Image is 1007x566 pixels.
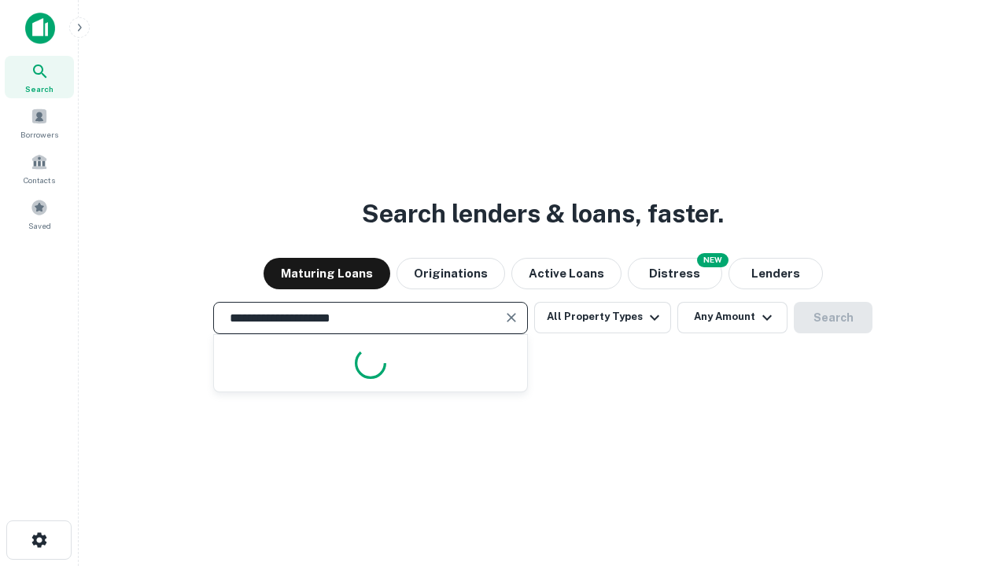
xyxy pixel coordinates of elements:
span: Search [25,83,53,95]
a: Borrowers [5,101,74,144]
button: Active Loans [511,258,622,289]
button: Search distressed loans with lien and other non-mortgage details. [628,258,722,289]
button: Originations [397,258,505,289]
div: NEW [697,253,729,267]
iframe: Chat Widget [928,440,1007,516]
a: Contacts [5,147,74,189]
button: Maturing Loans [264,258,390,289]
span: Contacts [24,174,55,186]
button: Clear [500,307,522,329]
span: Borrowers [20,128,58,141]
a: Search [5,56,74,98]
a: Saved [5,193,74,235]
h3: Search lenders & loans, faster. [362,195,724,233]
button: All Property Types [534,302,671,333]
span: Saved [28,219,51,232]
img: capitalize-icon.png [25,13,55,44]
button: Any Amount [677,302,788,333]
button: Lenders [729,258,823,289]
